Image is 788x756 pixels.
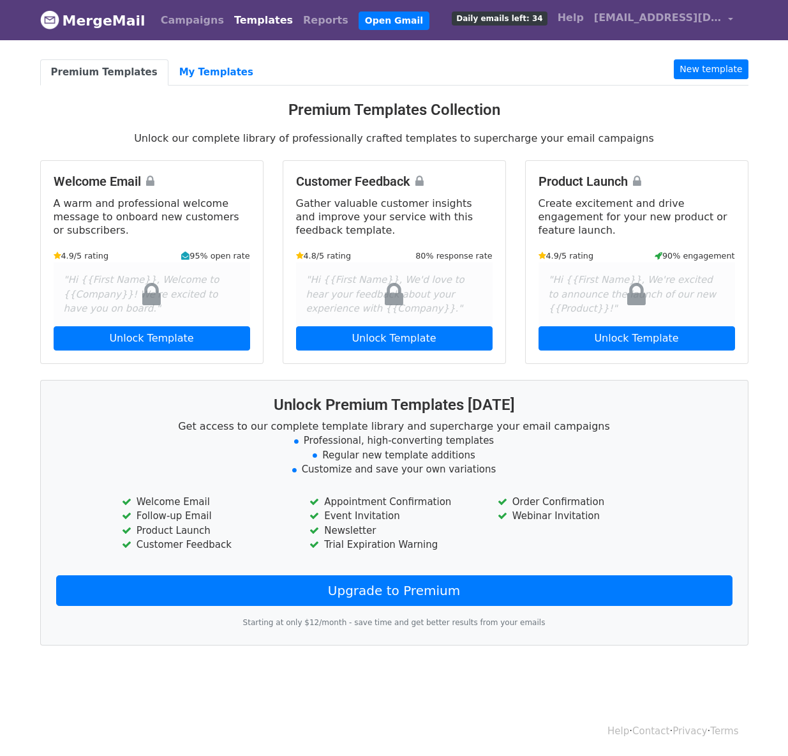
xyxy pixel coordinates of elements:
[56,462,732,477] li: Customize and save your own variations
[415,250,492,262] small: 80% response rate
[229,8,298,33] a: Templates
[296,326,493,351] a: Unlock Template
[553,5,589,31] a: Help
[56,616,732,630] p: Starting at only $12/month - save time and get better results from your emails
[298,8,353,33] a: Reports
[447,5,552,31] a: Daily emails left: 34
[539,262,735,326] div: "Hi {{First Name}}, We're excited to announce the launch of our new {{Product}}!"
[56,448,732,463] li: Regular new template additions
[710,725,738,737] a: Terms
[673,725,707,737] a: Privacy
[309,495,478,510] li: Appointment Confirmation
[359,11,429,30] a: Open Gmail
[40,7,145,34] a: MergeMail
[296,262,493,326] div: "Hi {{First Name}}, We'd love to hear your feedback about your experience with {{Company}}."
[54,326,250,351] a: Unlock Template
[156,8,229,33] a: Campaigns
[296,250,352,262] small: 4.8/5 rating
[40,132,748,145] p: Unlock our complete library of professionally crafted templates to supercharge your email campaigns
[309,524,478,538] li: Newsletter
[40,10,59,29] img: MergeMail logo
[655,250,735,262] small: 90% engagement
[632,725,669,737] a: Contact
[498,495,666,510] li: Order Confirmation
[54,250,109,262] small: 4.9/5 rating
[309,509,478,524] li: Event Invitation
[56,434,732,448] li: Professional, high-converting templates
[56,396,732,414] h3: Unlock Premium Templates [DATE]
[122,538,290,552] li: Customer Feedback
[54,197,250,237] p: A warm and professional welcome message to onboard new customers or subscribers.
[122,509,290,524] li: Follow-up Email
[539,326,735,351] a: Unlock Template
[168,59,264,86] a: My Templates
[539,250,594,262] small: 4.9/5 rating
[309,538,478,552] li: Trial Expiration Warning
[181,250,249,262] small: 95% open rate
[122,495,290,510] li: Welcome Email
[40,101,748,119] h3: Premium Templates Collection
[674,59,748,79] a: New template
[296,197,493,237] p: Gather valuable customer insights and improve your service with this feedback template.
[56,420,732,433] p: Get access to our complete template library and supercharge your email campaigns
[296,174,493,189] h4: Customer Feedback
[122,524,290,538] li: Product Launch
[54,262,250,326] div: "Hi {{First Name}}, Welcome to {{Company}}! We're excited to have you on board."
[607,725,629,737] a: Help
[539,174,735,189] h4: Product Launch
[589,5,738,35] a: [EMAIL_ADDRESS][DOMAIN_NAME]
[54,174,250,189] h4: Welcome Email
[56,575,732,606] a: Upgrade to Premium
[40,59,168,86] a: Premium Templates
[594,10,722,26] span: [EMAIL_ADDRESS][DOMAIN_NAME]
[539,197,735,237] p: Create excitement and drive engagement for your new product or feature launch.
[498,509,666,524] li: Webinar Invitation
[452,11,547,26] span: Daily emails left: 34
